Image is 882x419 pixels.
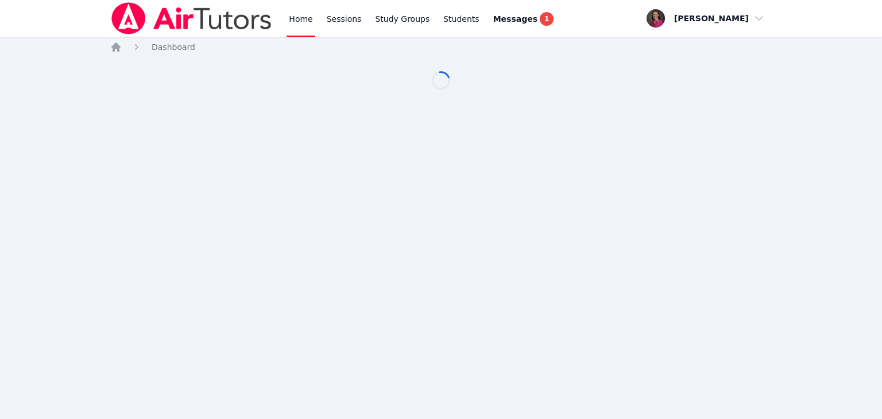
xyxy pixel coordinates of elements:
[493,13,537,25] span: Messages
[110,41,772,53] nav: Breadcrumb
[152,42,195,52] span: Dashboard
[540,12,554,26] span: 1
[152,41,195,53] a: Dashboard
[110,2,273,34] img: Air Tutors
